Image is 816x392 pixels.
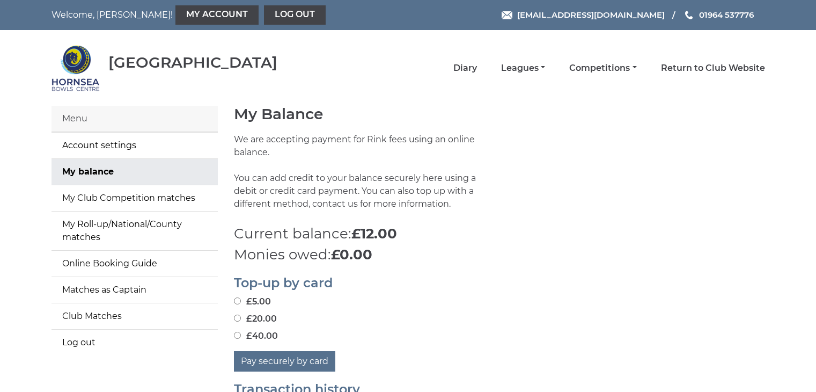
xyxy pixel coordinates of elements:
img: Phone us [685,11,693,19]
a: Leagues [501,62,545,74]
img: Hornsea Bowls Centre [52,44,100,92]
a: My balance [52,159,218,185]
h2: Top-up by card [234,276,765,290]
a: Account settings [52,133,218,158]
a: My Account [175,5,259,25]
a: Phone us 01964 537776 [683,9,754,21]
a: Matches as Captain [52,277,218,303]
strong: £12.00 [351,225,397,242]
a: My Club Competition matches [52,185,218,211]
div: [GEOGRAPHIC_DATA] [108,54,277,71]
a: My Roll-up/National/County matches [52,212,218,250]
strong: £0.00 [331,246,372,263]
label: £5.00 [234,295,271,308]
div: Menu [52,106,218,132]
span: 01964 537776 [699,10,754,20]
label: £20.00 [234,313,277,325]
input: £20.00 [234,315,241,322]
a: Diary [453,62,477,74]
a: Log out [52,330,218,355]
span: [EMAIL_ADDRESS][DOMAIN_NAME] [517,10,665,20]
a: Online Booking Guide [52,251,218,277]
button: Pay securely by card [234,351,335,372]
a: Competitions [569,62,636,74]
p: Current balance: [234,223,765,244]
a: Email [EMAIL_ADDRESS][DOMAIN_NAME] [502,9,665,21]
input: £40.00 [234,332,241,339]
a: Club Matches [52,303,218,329]
p: Monies owed: [234,244,765,265]
a: Log out [264,5,326,25]
img: Email [502,11,512,19]
p: We are accepting payment for Rink fees using an online balance. You can add credit to your balanc... [234,133,491,223]
nav: Welcome, [PERSON_NAME]! [52,5,340,25]
label: £40.00 [234,330,278,343]
a: Return to Club Website [661,62,765,74]
h1: My Balance [234,106,765,122]
input: £5.00 [234,297,241,304]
